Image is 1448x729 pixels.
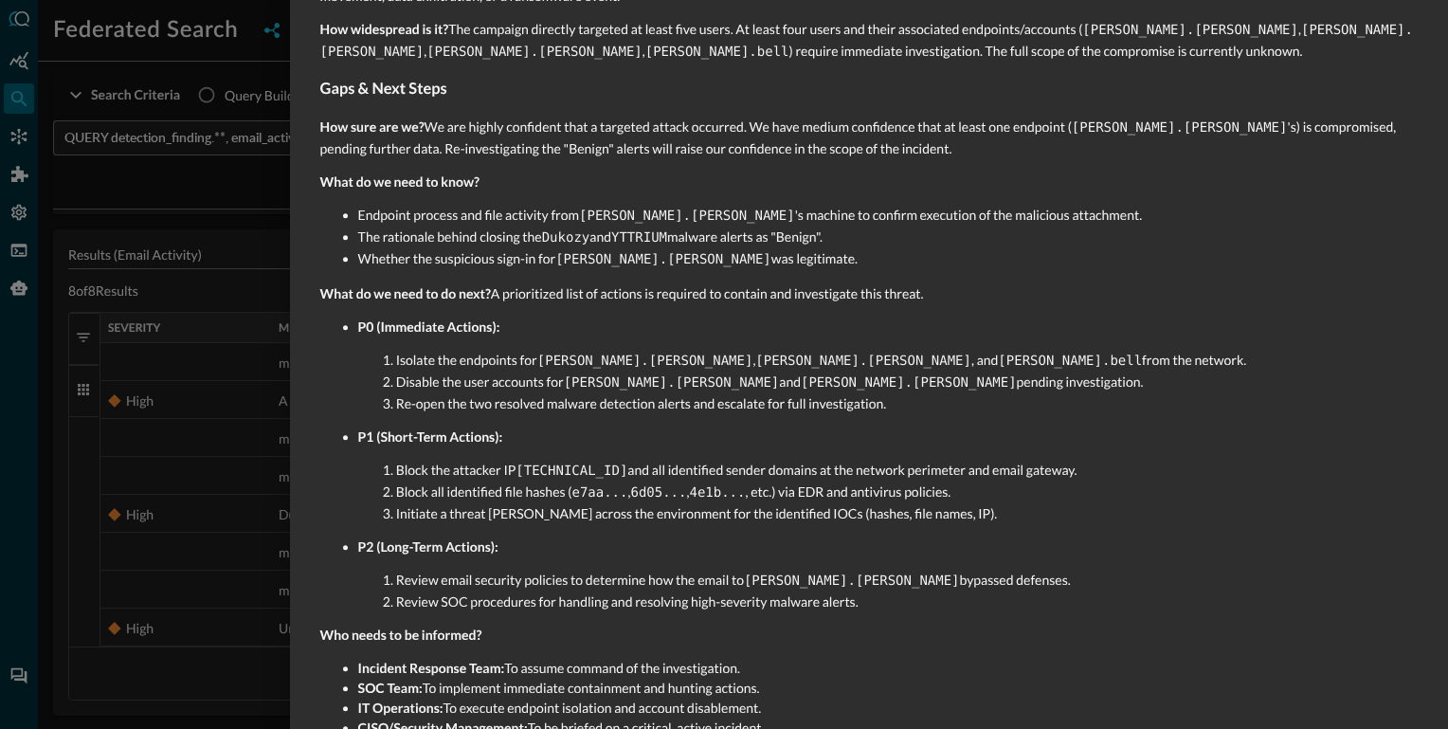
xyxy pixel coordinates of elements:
li: Re-open the two resolved malware detection alerts and escalate for full investigation. [396,393,1418,413]
li: The rationale behind closing the and malware alerts as "Benign". [358,227,1418,248]
p: The campaign directly targeted at least five users. At least four users and their associated endp... [320,19,1418,63]
code: e7aa... [571,485,627,501]
p: A prioritized list of actions is required to contain and investigate this threat. [320,283,1418,303]
code: [PERSON_NAME].[PERSON_NAME] [1082,23,1298,38]
li: To execute endpoint isolation and account disablement. [358,698,1418,718]
li: Initiate a threat [PERSON_NAME] across the environment for the identified IOCs (hashes, file name... [396,503,1418,523]
strong: How widespread is it? [320,21,449,37]
li: Block all identified file hashes ( , , , etc.) via EDR and antivirus policies. [396,482,1418,503]
strong: P0 (Immediate Actions): [358,319,500,335]
code: [PERSON_NAME].[PERSON_NAME] [755,354,971,369]
li: Review email security policies to determine how the email to bypassed defenses. [396,570,1418,592]
code: [PERSON_NAME].[PERSON_NAME] [1072,120,1288,136]
strong: How sure are we? [320,118,425,135]
strong: Who needs to be informed? [320,627,482,643]
code: [TECHNICAL_ID] [516,464,627,479]
li: To assume command of the investigation. [358,658,1418,678]
code: [PERSON_NAME].[PERSON_NAME] [426,45,643,60]
strong: Gaps & Next Steps [320,80,447,98]
code: [PERSON_NAME].[PERSON_NAME] [801,375,1017,391]
code: [PERSON_NAME].bell [998,354,1142,369]
code: [PERSON_NAME].[PERSON_NAME] [744,574,960,589]
strong: Incident Response Team: [358,660,505,676]
li: Block the attacker IP and all identified sender domains at the network perimeter and email gateway. [396,460,1418,482]
strong: What do we need to know? [320,173,480,190]
strong: P2 (Long-Term Actions): [358,538,498,555]
code: [PERSON_NAME].[PERSON_NAME] [564,375,780,391]
code: [PERSON_NAME].[PERSON_NAME] [537,354,753,369]
li: Whether the suspicious sign-in for was legitimate. [358,248,1418,270]
strong: IT Operations: [358,700,443,716]
code: [PERSON_NAME].[PERSON_NAME] [579,209,795,224]
code: YTTRIUM [611,230,667,246]
li: Isolate the endpoints for , , and from the network. [396,350,1418,372]
strong: What do we need to do next? [320,285,491,301]
code: Dukozy [542,230,590,246]
li: Review SOC procedures for handling and resolving high-severity malware alerts. [396,592,1418,611]
li: Disable the user accounts for and pending investigation. [396,372,1418,393]
code: 4e1b... [689,485,745,501]
code: [PERSON_NAME].bell [645,45,789,60]
code: 6d05... [630,485,686,501]
code: [PERSON_NAME].[PERSON_NAME] [555,252,771,267]
p: We are highly confident that a targeted attack occurred. We have medium confidence that at least ... [320,117,1418,158]
strong: P1 (Short-Term Actions): [358,428,502,445]
li: Endpoint process and file activity from 's machine to confirm execution of the malicious attachment. [358,205,1418,227]
strong: SOC Team: [358,680,423,696]
li: To implement immediate containment and hunting actions. [358,678,1418,698]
